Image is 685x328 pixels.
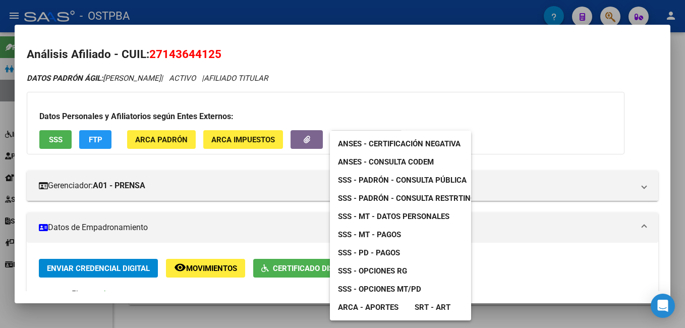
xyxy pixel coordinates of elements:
[330,298,407,316] a: ARCA - Aportes
[415,303,450,312] span: SRT - ART
[338,139,461,148] span: ANSES - Certificación Negativa
[330,280,429,298] a: SSS - Opciones MT/PD
[330,244,408,262] a: SSS - PD - Pagos
[338,230,401,239] span: SSS - MT - Pagos
[330,135,469,153] a: ANSES - Certificación Negativa
[338,157,434,167] span: ANSES - Consulta CODEM
[651,294,675,318] div: Open Intercom Messenger
[338,194,488,203] span: SSS - Padrón - Consulta Restrtingida
[330,153,442,171] a: ANSES - Consulta CODEM
[338,212,449,221] span: SSS - MT - Datos Personales
[330,262,415,280] a: SSS - Opciones RG
[338,266,407,276] span: SSS - Opciones RG
[338,303,398,312] span: ARCA - Aportes
[330,171,475,189] a: SSS - Padrón - Consulta Pública
[330,207,458,226] a: SSS - MT - Datos Personales
[330,226,409,244] a: SSS - MT - Pagos
[407,298,459,316] a: SRT - ART
[338,176,467,185] span: SSS - Padrón - Consulta Pública
[338,248,400,257] span: SSS - PD - Pagos
[338,285,421,294] span: SSS - Opciones MT/PD
[330,189,496,207] a: SSS - Padrón - Consulta Restrtingida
